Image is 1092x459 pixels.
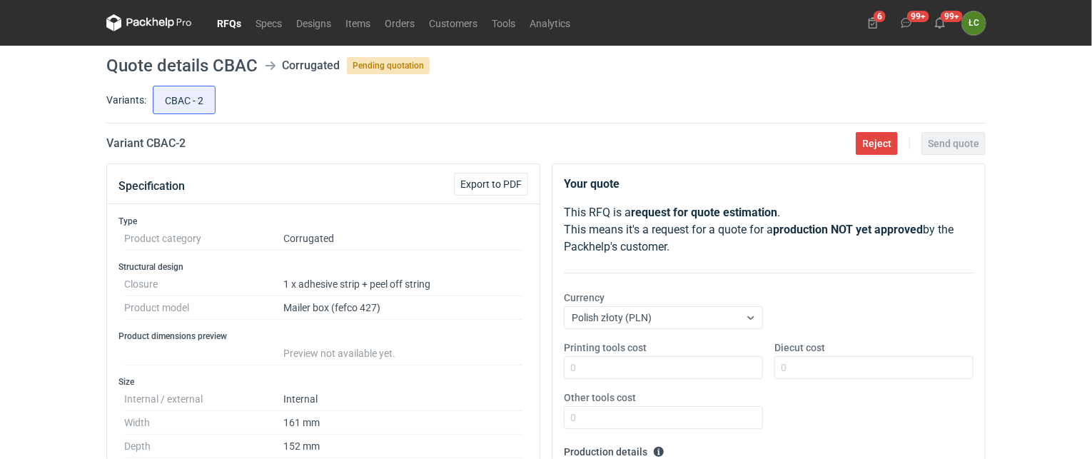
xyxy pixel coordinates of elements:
[921,132,986,155] button: Send quote
[928,138,979,148] span: Send quote
[124,411,283,435] dt: Width
[962,11,986,35] div: Łukasz Czaprański
[856,132,898,155] button: Reject
[564,406,763,429] input: 0
[338,14,378,31] a: Items
[118,261,528,273] h3: Structural design
[118,331,528,342] h3: Product dimensions preview
[124,435,283,458] dt: Depth
[124,388,283,411] dt: Internal / external
[210,14,248,31] a: RFQs
[283,348,395,359] span: Preview not available yet.
[106,57,258,74] h1: Quote details CBAC
[564,291,605,305] label: Currency
[564,341,647,355] label: Printing tools cost
[289,14,338,31] a: Designs
[774,356,974,379] input: 0
[248,14,289,31] a: Specs
[283,411,522,435] dd: 161 mm
[153,86,216,114] label: CBAC - 2
[283,388,522,411] dd: Internal
[106,135,186,152] h2: Variant CBAC - 2
[118,376,528,388] h3: Size
[564,177,620,191] strong: Your quote
[422,14,485,31] a: Customers
[564,440,664,458] legend: Production details
[106,14,192,31] svg: Packhelp Pro
[124,296,283,320] dt: Product model
[564,356,763,379] input: 0
[895,11,918,34] button: 99+
[564,204,974,256] p: This RFQ is a . This means it's a request for a quote for a by the Packhelp's customer.
[118,216,528,227] h3: Type
[282,57,340,74] div: Corrugated
[124,273,283,296] dt: Closure
[774,341,825,355] label: Diecut cost
[460,179,522,189] span: Export to PDF
[773,223,923,236] strong: production NOT yet approved
[861,11,884,34] button: 6
[564,390,636,405] label: Other tools cost
[283,435,522,458] dd: 152 mm
[106,93,146,107] label: Variants:
[862,138,891,148] span: Reject
[124,227,283,251] dt: Product category
[378,14,422,31] a: Orders
[283,296,522,320] dd: Mailer box (fefco 427)
[962,11,986,35] button: ŁC
[631,206,777,219] strong: request for quote estimation
[485,14,522,31] a: Tools
[283,227,522,251] dd: Corrugated
[522,14,577,31] a: Analytics
[572,312,652,323] span: Polish złoty (PLN)
[929,11,951,34] button: 99+
[454,173,528,196] button: Export to PDF
[347,57,430,74] span: Pending quotation
[283,273,522,296] dd: 1 x adhesive strip + peel off string
[118,169,185,203] button: Specification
